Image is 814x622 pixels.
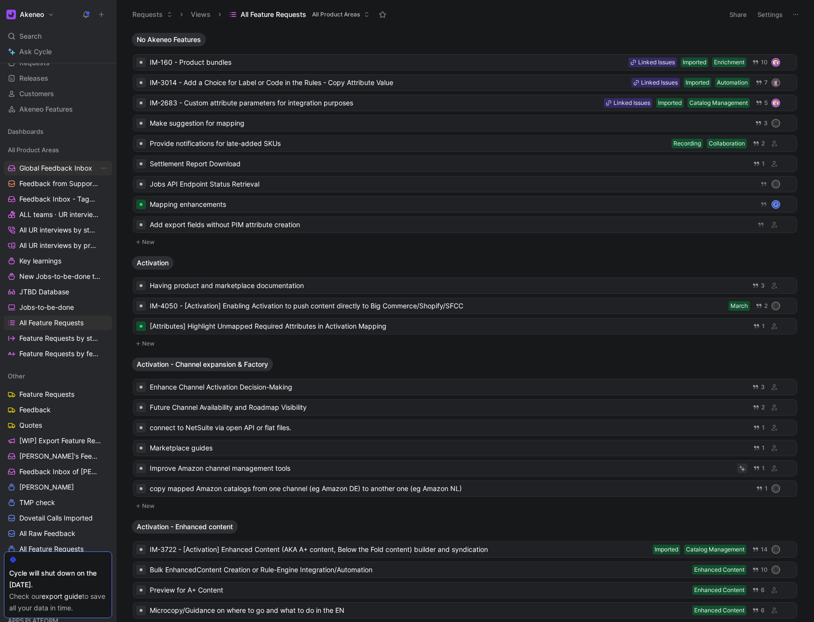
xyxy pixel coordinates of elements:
a: [PERSON_NAME] [4,480,112,494]
div: Imported [658,98,682,108]
span: 1 [762,323,765,329]
span: Activation [137,258,169,268]
a: copy mapped Amazon catalogs from one channel (eg Amazon DE) to another one (eg Amazon NL)1R [133,480,797,497]
a: Key learnings [4,254,112,268]
span: Enhance Channel Activation Decision-Making [150,381,743,393]
a: New Jobs-to-be-done to review ([PERSON_NAME]) [4,269,112,284]
div: Search [4,29,112,43]
a: Microcopy/Guidance on where to go and what to do in the ENEnhanced Content6 [133,602,797,619]
button: 3 [750,382,767,392]
a: All Feature Requests [4,316,112,330]
div: Linked Issues [641,78,678,87]
button: 2 [754,301,770,311]
span: Mapping enhancements [150,199,750,210]
span: 1 [762,465,765,471]
span: Jobs API Endpoint Status Retrieval [150,178,750,190]
span: Dovetail Calls Imported [19,513,93,523]
div: Enhanced Content [694,565,744,575]
a: Dovetail Calls Imported [4,511,112,525]
span: 2 [761,141,765,146]
span: [WIP] Export Feature Requests by Company [19,436,102,446]
a: IM-3014 - Add a Choice for Label or Code in the Rules - Copy Attribute ValueAutomationImportedLin... [133,74,797,91]
span: IM-3014 - Add a Choice for Label or Code in the Rules - Copy Attribute Value [150,77,628,88]
a: Feature Requests by status [4,331,112,346]
button: 10 [750,57,770,68]
a: Future Channel Availability and Roadmap Visibility2 [133,399,797,416]
button: Activation [132,256,173,270]
span: 6 [761,608,765,613]
span: 1 [762,425,765,431]
button: No Akeneo Features [132,33,206,46]
span: Akeneo Features [19,104,73,114]
div: Check our to save all your data in time. [9,591,107,614]
span: 5 [764,100,768,106]
span: All Feature Requests [19,544,84,554]
div: No Akeneo FeaturesNew [128,33,802,248]
img: avatar [772,100,779,106]
span: 14 [761,547,768,552]
a: All UR interviews by status [4,223,112,237]
div: P [772,201,779,208]
a: Feedback Inbox - Tagging [4,192,112,206]
div: M [772,120,779,127]
span: Settlement Report Download [150,158,743,170]
span: [PERSON_NAME] [19,482,74,492]
div: OtherFeature RequestsFeedbackQuotes[WIP] Export Feature Requests by Company[PERSON_NAME]'s Feedba... [4,369,112,587]
div: R [772,546,779,553]
div: ActivationNew [128,256,802,350]
span: Key learnings [19,256,61,266]
span: IM-160 - Product bundles [150,57,625,68]
span: Feature Requests by feature [19,349,100,359]
a: Mapping enhancementsP [133,196,797,213]
span: Dashboards [8,127,43,136]
div: Catalog Management [686,545,744,554]
a: Marketplace guides1 [133,440,797,456]
div: Catalog Management [689,98,748,108]
span: Feature Requests by status [19,333,100,343]
div: Imported [655,545,678,554]
a: Releases [4,71,112,86]
button: 6 [750,605,767,616]
div: R [772,485,779,492]
a: All UR interviews by projects [4,238,112,253]
span: Provide notifications for late-added SKUs [150,138,668,149]
a: [PERSON_NAME]'s Feedback Inbox [4,449,112,463]
span: 6 [761,587,765,593]
button: Activation - Enhanced content [132,520,238,534]
span: Bulk EnhancedContent Creation or Rule-Engine Integration/Automation [150,564,688,576]
span: Having product and marketplace documentation [150,280,743,291]
button: 14 [750,544,770,555]
div: March [730,301,748,311]
span: 2 [761,405,765,410]
span: 1 [762,445,765,451]
a: IM-4050 - [Activation] Enabling Activation to push content directly to Big Commerce/Shopify/SFCCM... [133,298,797,314]
span: 10 [761,59,768,65]
span: 1 [762,161,765,167]
span: IM-4050 - [Activation] Enabling Activation to push content directly to Big Commerce/Shopify/SFCC [150,300,725,312]
button: 1 [751,443,767,453]
div: R [772,303,779,309]
button: 2 [751,402,767,413]
a: Make suggestion for mapping3M [133,115,797,131]
button: View actions [99,163,108,173]
span: Marketplace guides [150,442,743,454]
button: Requests [128,7,177,22]
span: Microcopy/Guidance on where to go and what to do in the EN [150,605,688,616]
span: Jobs-to-be-done [19,303,74,312]
div: Imported [683,58,706,67]
div: Dashboards [4,124,112,139]
a: Provide notifications for late-added SKUsCollaborationRecording2 [133,135,797,152]
span: Feedback from Support Team [19,179,100,188]
button: 1 [751,159,767,169]
span: 3 [761,384,765,390]
span: [Attributes] Highlight Unmapped Required Attributes in Activation Mapping [150,320,743,332]
span: Future Channel Availability and Roadmap Visibility [150,402,743,413]
button: 3 [750,280,767,291]
span: JTBD Database [19,287,69,297]
a: Feature Requests by feature [4,347,112,361]
button: 1 [751,463,767,474]
a: Improve Amazon channel management tools1 [133,460,797,477]
button: 5 [754,98,770,108]
a: Feedback from Support Team [4,176,112,191]
a: connect to NetSuite via open API or flat files.1 [133,419,797,436]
